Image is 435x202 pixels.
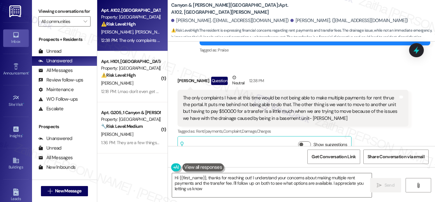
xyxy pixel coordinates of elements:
[179,141,217,153] div: Related guidelines
[101,58,160,65] div: Apt. H101, [GEOGRAPHIC_DATA][PERSON_NAME]
[3,124,29,141] a: Insights •
[28,70,29,74] span: •
[218,47,228,53] span: Praise
[368,153,424,160] span: Share Conversation via email
[38,58,72,64] div: Unanswered
[23,101,24,106] span: •
[38,145,61,151] div: Unread
[171,2,299,16] b: Canyon & [PERSON_NAME][GEOGRAPHIC_DATA]: Apt. A102, [GEOGRAPHIC_DATA][PERSON_NAME]
[38,135,72,142] div: Unanswered
[101,29,135,35] span: [PERSON_NAME]
[416,183,421,188] i: 
[290,17,408,24] div: [PERSON_NAME]. ([EMAIL_ADDRESS][DOMAIN_NAME])
[38,77,83,83] div: Review follow-ups
[101,14,160,20] div: Property: [GEOGRAPHIC_DATA][PERSON_NAME]
[257,128,271,134] span: Charges
[223,128,242,134] span: Complaint ,
[101,123,143,129] strong: 🔧 Risk Level: Medium
[22,133,23,137] span: •
[9,5,22,17] img: ResiDesk Logo
[248,77,264,84] div: 12:38 PM
[38,67,73,74] div: All Messages
[38,48,61,55] div: Unread
[101,72,136,78] strong: ⚠️ Risk Level: High
[32,123,97,130] div: Prospects
[101,116,160,123] div: Property: [GEOGRAPHIC_DATA][PERSON_NAME]
[32,36,97,43] div: Prospects + Residents
[231,74,246,88] div: Neutral
[178,127,408,136] div: Tagged as:
[312,153,356,160] span: Get Conversation Link
[38,154,73,161] div: All Messages
[38,86,74,93] div: Maintenance
[101,80,133,86] span: [PERSON_NAME]
[242,128,257,134] span: Damage ,
[38,164,75,171] div: New Inbounds
[38,96,78,103] div: WO Follow-ups
[178,74,408,90] div: [PERSON_NAME]
[3,29,29,47] a: Inbox
[101,109,160,116] div: Apt. G205, 1 Canyon & [PERSON_NAME][GEOGRAPHIC_DATA]
[363,150,429,164] button: Share Conversation via email
[370,178,401,192] button: Send
[83,19,87,24] i: 
[183,95,398,122] div: The only complaints I have at this time would be not being able to make multiple payments for ren...
[55,188,81,194] span: New Message
[171,27,435,41] span: : The resident is expressing financial concerns regarding rent payments and transfer fees. The dr...
[48,189,52,194] i: 
[41,186,88,196] button: New Message
[307,150,360,164] button: Get Conversation Link
[384,182,394,189] span: Send
[135,29,167,35] span: [PERSON_NAME]
[200,45,431,55] div: Tagged as:
[101,131,133,137] span: [PERSON_NAME]
[38,105,63,112] div: Escalate
[172,173,372,197] textarea: Hi {{first_name}}, thanks for reaching out! I understand your concerns about making multiple rent...
[101,21,136,27] strong: ⚠️ Risk Level: High
[101,7,160,14] div: Apt. A102, [GEOGRAPHIC_DATA][PERSON_NAME]
[171,28,199,33] strong: ⚠️ Risk Level: High
[3,92,29,110] a: Site Visit •
[38,6,91,16] label: Viewing conversations for
[377,183,382,188] i: 
[171,17,289,24] div: [PERSON_NAME]. ([EMAIL_ADDRESS][DOMAIN_NAME])
[41,16,80,27] input: All communities
[3,155,29,172] a: Buildings
[211,77,228,85] div: Question
[101,65,160,72] div: Property: [GEOGRAPHIC_DATA][PERSON_NAME]
[196,128,223,134] span: Rent/payments ,
[313,141,347,148] label: Show suggestions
